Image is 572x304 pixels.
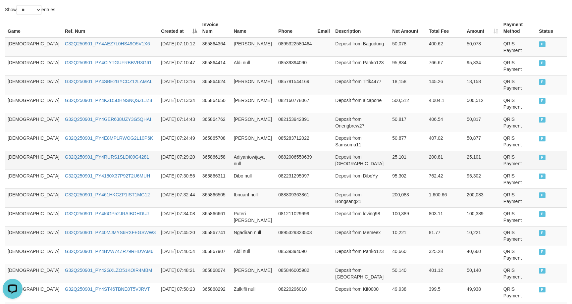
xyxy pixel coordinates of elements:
td: [PERSON_NAME] [231,94,276,113]
a: G32Q250901_PY4AEZ7L0HS49O5V1X6 [65,41,150,46]
td: Aldi null [231,56,276,75]
td: [DEMOGRAPHIC_DATA] [5,170,62,188]
td: QRIS Payment [501,94,536,113]
span: PAID [539,249,546,255]
td: [DATE] 07:34:08 [158,207,199,226]
td: Deposit from loving98 [333,207,390,226]
td: 200,083 [464,188,501,207]
th: Ref. Num [62,19,159,37]
th: Email [315,19,333,37]
th: Net Amount [390,19,426,37]
td: [DEMOGRAPHIC_DATA] [5,188,62,207]
td: [DEMOGRAPHIC_DATA] [5,283,62,302]
td: [DATE] 07:46:54 [158,245,199,264]
td: 50,817 [390,113,426,132]
td: 1,600.66 [426,188,464,207]
th: Description [333,19,390,37]
td: 325.28 [426,245,464,264]
td: 406.54 [426,113,464,132]
td: [DATE] 07:30:56 [158,170,199,188]
td: 762.42 [426,170,464,188]
td: QRIS Payment [501,170,536,188]
td: QRIS Payment [501,245,536,264]
td: QRIS Payment [501,264,536,283]
td: Deposit from DiboYy [333,170,390,188]
td: 40,660 [464,245,501,264]
th: Payment Method [501,19,536,37]
td: 365866661 [200,207,231,226]
td: 95,302 [390,170,426,188]
td: 399.5 [426,283,464,302]
td: [DEMOGRAPHIC_DATA] [5,113,62,132]
a: G32Q250901_PY4RURS1SLDI09G4281 [65,154,149,160]
td: 365867907 [200,245,231,264]
td: 0895329323503 [276,226,315,245]
td: [DATE] 07:10:47 [158,56,199,75]
td: 100,389 [390,207,426,226]
td: 085283712022 [276,132,315,151]
td: 085846005982 [276,264,315,283]
a: G32Q250901_PY461HKCZP1IST1MG12 [65,192,150,197]
td: Aldi null [231,245,276,264]
td: [PERSON_NAME] [231,37,276,57]
td: QRIS Payment [501,283,536,302]
td: 25,101 [464,151,501,170]
th: Invoice Num [200,19,231,37]
td: Deposit from [GEOGRAPHIC_DATA] [333,264,390,283]
span: PAID [539,136,546,141]
td: 50,078 [464,37,501,57]
a: G32Q250901_PY4KZD5DHNSNQSZLJZ8 [65,98,152,103]
td: [PERSON_NAME] [231,264,276,283]
td: 766.67 [426,56,464,75]
td: 50,078 [390,37,426,57]
span: PAID [539,60,546,66]
td: 365864624 [200,75,231,94]
td: Deposit from [GEOGRAPHIC_DATA] [333,151,390,170]
td: 0882006550639 [276,151,315,170]
a: G32Q250901_PY4CIYTGUFRBBVR3G61 [65,60,152,65]
td: Deposit from Onengbrew27 [333,113,390,132]
td: QRIS Payment [501,56,536,75]
td: 200.81 [426,151,464,170]
td: 365866311 [200,170,231,188]
td: 365868292 [200,283,231,302]
td: 50,140 [464,264,501,283]
td: [DEMOGRAPHIC_DATA] [5,226,62,245]
td: [DATE] 07:10:12 [158,37,199,57]
span: PAID [539,211,546,217]
td: Puteri [PERSON_NAME] [231,207,276,226]
td: 95,834 [464,56,501,75]
td: 50,817 [464,113,501,132]
td: 500,512 [390,94,426,113]
td: [DEMOGRAPHIC_DATA] [5,37,62,57]
td: 08220296010 [276,283,315,302]
td: 085781544169 [276,75,315,94]
td: Deposit from Bagudung [333,37,390,57]
td: 50,877 [390,132,426,151]
td: [DATE] 07:24:49 [158,132,199,151]
td: 803.11 [426,207,464,226]
td: 100,389 [464,207,501,226]
td: 081211029999 [276,207,315,226]
td: [DATE] 07:50:23 [158,283,199,302]
td: 365864414 [200,56,231,75]
td: [PERSON_NAME] [231,75,276,94]
th: Status [536,19,567,37]
td: [DEMOGRAPHIC_DATA] [5,264,62,283]
td: 50,140 [390,264,426,283]
td: Dibo null [231,170,276,188]
td: Zulkifli null [231,283,276,302]
a: G32Q250901_PY40MJMYS6RXFEGSWW3 [65,230,156,235]
td: 365864364 [200,37,231,57]
td: [DATE] 07:45:20 [158,226,199,245]
td: [DEMOGRAPHIC_DATA] [5,207,62,226]
span: PAID [539,117,546,123]
td: 088809363861 [276,188,315,207]
td: Deposit from Bongsang21 [333,188,390,207]
td: 08539394090 [276,56,315,75]
td: [DATE] 07:13:16 [158,75,199,94]
td: Deposit from Titik4477 [333,75,390,94]
td: Deposit from Panko123 [333,245,390,264]
td: 365866505 [200,188,231,207]
td: 365866158 [200,151,231,170]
